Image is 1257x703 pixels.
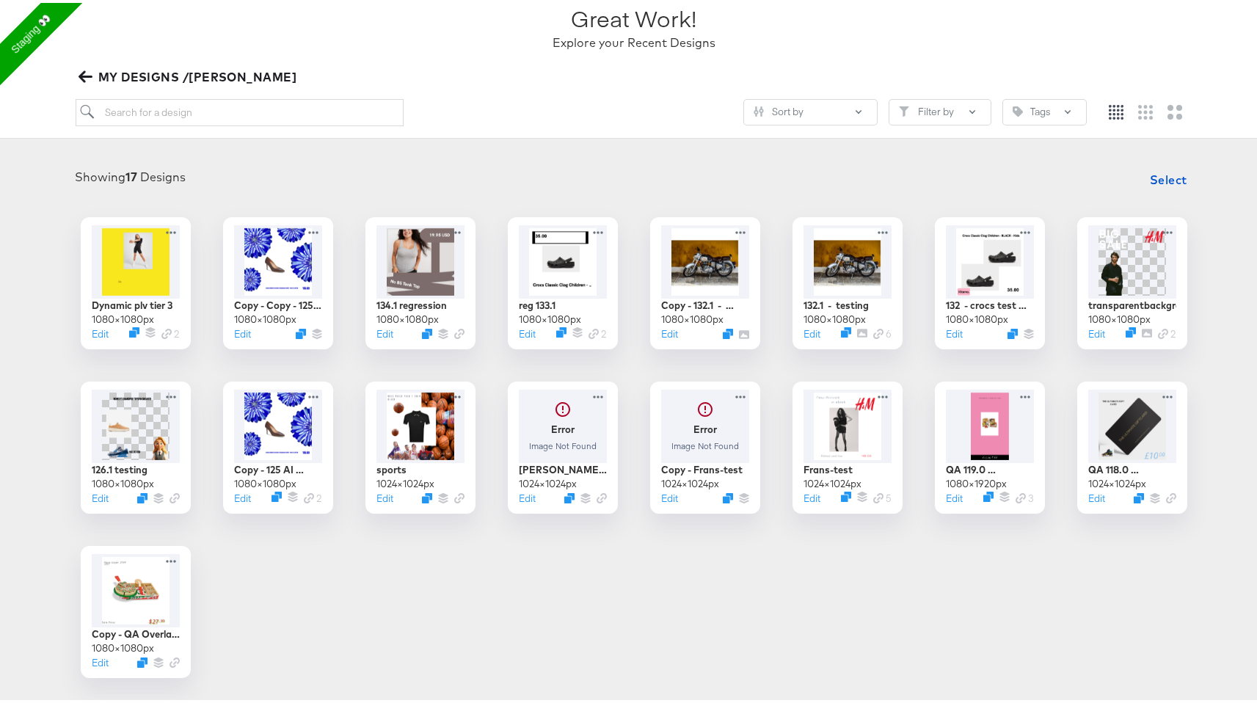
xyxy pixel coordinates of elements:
[589,326,599,336] svg: Link
[873,326,883,336] svg: Link
[161,326,172,336] svg: Link
[661,324,678,338] button: Edit
[1013,103,1023,114] svg: Tag
[589,324,607,338] div: 2
[376,460,407,474] div: sports
[946,489,963,503] button: Edit
[1016,490,1026,500] svg: Link
[661,489,678,503] button: Edit
[650,379,760,511] div: ErrorImage Not FoundCopy - Frans-test1024×1024pxEditDuplicate
[234,310,296,324] div: 1080 × 1080 px
[223,379,333,511] div: Copy - 125 AI image wpppppith background removal1080×1080pxEditDuplicateLink 2
[804,474,861,488] div: 1024 × 1024 px
[137,655,147,665] svg: Duplicate
[223,214,333,346] div: Copy - Copy - 125 AI image wpppppith background removal1080×1080pxEditDuplicate
[376,296,447,310] div: 134.1 regression
[234,324,251,338] button: Edit
[92,296,172,310] div: Dynamic plv tier 3
[1144,162,1193,192] button: Select
[873,489,892,503] div: 5
[793,379,903,511] div: Frans-test1024×1024pxEditDuplicateLink 5
[170,655,180,665] svg: Link
[597,490,607,500] svg: Link
[754,103,764,114] svg: Sliders
[804,310,866,324] div: 1080 × 1080 px
[1008,326,1018,336] button: Duplicate
[556,324,566,335] svg: Duplicate
[1134,490,1144,500] button: Duplicate
[1126,324,1136,335] svg: Duplicate
[793,214,903,346] div: 132.1 - testing1080×1080pxEditDuplicateLink 6
[76,166,186,183] div: Showing Designs
[234,460,322,474] div: Copy - 125 AI image wpppppith background removal
[92,460,147,474] div: 126.1 testing
[170,490,180,500] svg: Link
[519,489,536,503] button: Edit
[272,489,282,499] svg: Duplicate
[454,490,464,500] svg: Link
[841,489,851,499] svg: Duplicate
[304,490,314,500] svg: Link
[1109,102,1123,117] svg: Small grid
[983,489,994,499] svg: Duplicate
[1077,214,1187,346] div: transparentbackground1080×1080pxEditDuplicateLink 2
[553,32,715,48] div: Explore your Recent Designs
[1167,102,1182,117] svg: Large grid
[92,624,180,638] div: Copy - QA Overlay Test
[376,489,393,503] button: Edit
[743,96,878,123] button: SlidersSort by
[376,324,393,338] button: Edit
[76,64,303,84] button: MY DESIGNS /[PERSON_NAME]
[1088,489,1105,503] button: Edit
[365,379,476,511] div: sports1024×1024pxEditDuplicate
[935,214,1045,346] div: 132 - crocs test search1080×1080pxEditDuplicate
[946,460,1034,474] div: QA 119.0 Regression
[873,324,892,338] div: 6
[1002,96,1087,123] button: TagTags
[723,490,733,500] svg: Duplicate
[650,214,760,346] div: Copy - 132.1 - testing1080×1080pxEditDuplicate
[81,214,191,346] div: Dynamic plv tier 31080×1080pxEditDuplicateLink 2
[841,324,851,335] svg: Duplicate
[804,296,869,310] div: 132.1 - testing
[1150,167,1187,187] span: Select
[1088,296,1176,310] div: transparentbackground
[1088,474,1146,488] div: 1024 × 1024 px
[81,543,191,675] div: Copy - QA Overlay Test1080×1080pxEditDuplicate
[422,490,432,500] svg: Duplicate
[234,489,251,503] button: Edit
[519,296,555,310] div: reg 133.1
[519,474,577,488] div: 1024 × 1024 px
[1088,310,1151,324] div: 1080 × 1080 px
[234,474,296,488] div: 1080 × 1080 px
[661,474,719,488] div: 1024 × 1024 px
[422,326,432,336] svg: Duplicate
[137,490,147,500] svg: Duplicate
[661,460,743,474] div: Copy - Frans-test
[804,489,820,503] button: Edit
[126,167,138,181] strong: 17
[1088,460,1176,474] div: QA 118.0 regression
[873,490,883,500] svg: Link
[234,296,322,310] div: Copy - Copy - 125 AI image wpppppith background removal
[1166,490,1176,500] svg: Link
[946,310,1008,324] div: 1080 × 1080 px
[81,379,191,511] div: 126.1 testing1080×1080pxEditDuplicate
[935,379,1045,511] div: QA 119.0 Regression1080×1920pxEditDuplicateLink 3
[899,103,909,114] svg: Filter
[1138,102,1153,117] svg: Medium grid
[376,310,439,324] div: 1080 × 1080 px
[1158,324,1176,338] div: 2
[296,326,306,336] svg: Duplicate
[661,296,749,310] div: Copy - 132.1 - testing
[161,324,180,338] div: 2
[92,653,109,667] button: Edit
